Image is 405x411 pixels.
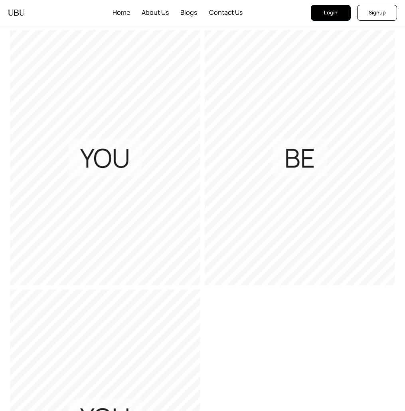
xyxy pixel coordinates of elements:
[311,5,351,21] button: Login
[324,9,338,17] span: Login
[8,1,25,24] a: UBU
[284,145,315,171] h1: BE
[369,9,386,17] span: Signup
[113,1,130,24] span: Home
[142,1,169,24] span: About Us
[180,1,198,24] span: Blogs
[357,5,397,21] button: Signup
[209,1,243,24] span: Contact Us
[80,145,130,171] h1: YOU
